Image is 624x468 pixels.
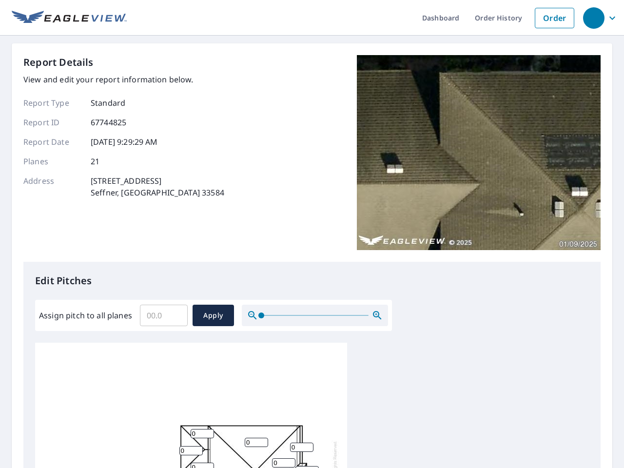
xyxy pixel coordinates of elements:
img: EV Logo [12,11,127,25]
p: Standard [91,97,125,109]
p: 21 [91,156,99,167]
label: Assign pitch to all planes [39,310,132,321]
p: Report Date [23,136,82,148]
button: Apply [193,305,234,326]
p: Report Type [23,97,82,109]
p: 67744825 [91,117,126,128]
p: Report Details [23,55,94,70]
p: View and edit your report information below. [23,74,224,85]
img: Top image [357,55,601,250]
a: Order [535,8,574,28]
span: Apply [200,310,226,322]
p: [STREET_ADDRESS] Seffner, [GEOGRAPHIC_DATA] 33584 [91,175,224,198]
p: Address [23,175,82,198]
p: Report ID [23,117,82,128]
p: Planes [23,156,82,167]
p: Edit Pitches [35,273,589,288]
input: 00.0 [140,302,188,329]
p: [DATE] 9:29:29 AM [91,136,158,148]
